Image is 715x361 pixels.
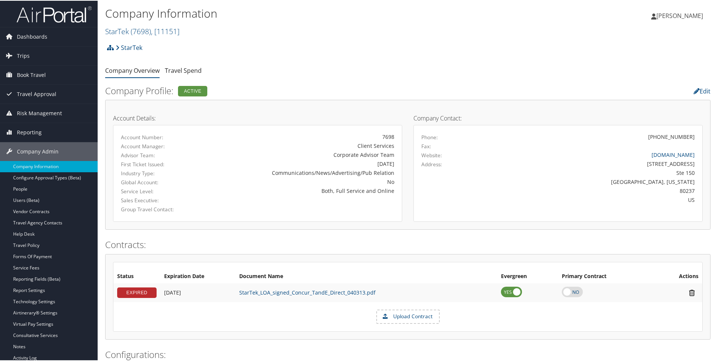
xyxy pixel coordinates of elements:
[105,66,160,74] a: Company Overview
[685,288,698,296] i: Remove Contract
[17,141,59,160] span: Company Admin
[493,195,695,203] div: US
[164,289,232,295] div: Add/Edit Date
[493,168,695,176] div: Ste 150
[17,103,62,122] span: Risk Management
[116,39,142,54] a: StarTek
[121,187,205,194] label: Service Level:
[165,66,202,74] a: Travel Spend
[648,132,695,140] div: [PHONE_NUMBER]
[121,205,205,212] label: Group Travel Contact:
[421,151,442,158] label: Website:
[493,186,695,194] div: 80237
[216,177,394,185] div: No
[497,269,558,283] th: Evergreen
[178,85,207,96] div: Active
[216,150,394,158] div: Corporate Advisor Team
[17,46,30,65] span: Trips
[113,269,160,283] th: Status
[121,133,205,140] label: Account Number:
[413,114,703,120] h4: Company Contact:
[17,27,47,45] span: Dashboards
[421,142,431,149] label: Fax:
[121,178,205,185] label: Global Account:
[131,26,151,36] span: ( 7698 )
[17,5,92,23] img: airportal-logo.png
[121,169,205,176] label: Industry Type:
[105,26,180,36] a: StarTek
[656,11,703,19] span: [PERSON_NAME]
[235,269,497,283] th: Document Name
[421,160,442,167] label: Address:
[216,159,394,167] div: [DATE]
[121,160,205,167] label: First Ticket Issued:
[121,151,205,158] label: Advisor Team:
[105,347,710,360] h2: Configurations:
[216,132,394,140] div: 7698
[121,142,205,149] label: Account Manager:
[160,269,235,283] th: Expiration Date
[151,26,180,36] span: , [ 11151 ]
[651,4,710,26] a: [PERSON_NAME]
[558,269,653,283] th: Primary Contract
[17,122,42,141] span: Reporting
[653,269,702,283] th: Actions
[17,84,56,103] span: Travel Approval
[105,5,509,21] h1: Company Information
[117,287,157,297] div: EXPIRED
[493,177,695,185] div: [GEOGRAPHIC_DATA], [US_STATE]
[377,310,439,322] label: Upload Contract
[113,114,402,120] h4: Account Details:
[652,150,695,158] a: [DOMAIN_NAME]
[164,288,181,295] span: [DATE]
[17,65,46,84] span: Book Travel
[121,196,205,203] label: Sales Executive:
[105,84,505,96] h2: Company Profile:
[493,159,695,167] div: [STREET_ADDRESS]
[105,238,710,250] h2: Contracts:
[694,86,710,95] a: Edit
[239,288,376,295] a: StarTek_LOA_signed_Concur_TandE_Direct_040313.pdf
[421,133,438,140] label: Phone:
[216,141,394,149] div: Client Services
[216,168,394,176] div: Communications/News/Advertising/Pub Relation
[216,186,394,194] div: Both, Full Service and Online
